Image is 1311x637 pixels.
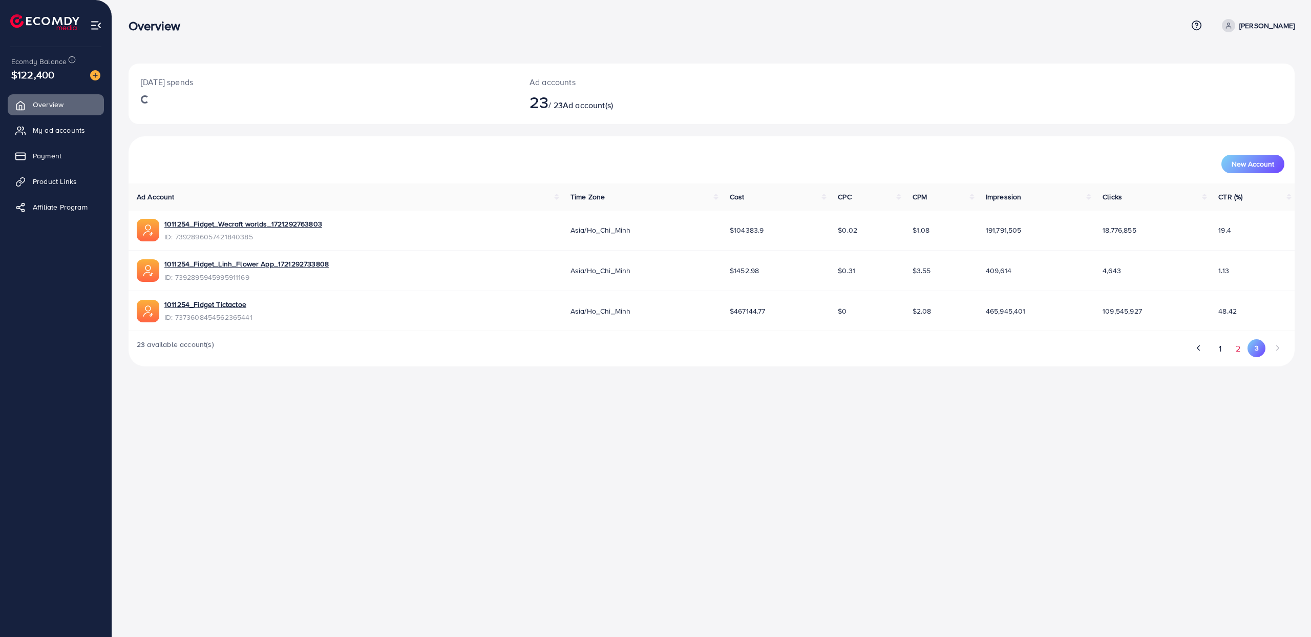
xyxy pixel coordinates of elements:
[164,312,252,322] span: ID: 7373608454562365441
[8,171,104,192] a: Product Links
[570,192,605,202] span: Time Zone
[1211,339,1229,358] button: Go to page 1
[530,76,796,88] p: Ad accounts
[730,306,766,316] span: $467144.77
[1218,192,1242,202] span: CTR (%)
[1103,265,1121,276] span: 4,643
[137,300,159,322] img: ic-ads-acc.e4c84228.svg
[1239,19,1295,32] p: [PERSON_NAME]
[730,225,764,235] span: $104383.9
[129,18,188,33] h3: Overview
[986,192,1022,202] span: Impression
[141,76,505,88] p: [DATE] spends
[1218,225,1231,235] span: 19.4
[164,232,322,242] span: ID: 7392896057421840385
[11,67,54,82] span: $122,400
[137,259,159,282] img: ic-ads-acc.e4c84228.svg
[1267,591,1303,629] iframe: Chat
[33,176,77,187] span: Product Links
[1232,160,1274,168] span: New Account
[1247,339,1265,357] button: Go to page 3
[1103,306,1142,316] span: 109,545,927
[1218,19,1295,32] a: [PERSON_NAME]
[1221,155,1284,173] button: New Account
[986,225,1022,235] span: 191,791,505
[986,306,1026,316] span: 465,945,401
[1103,192,1122,202] span: Clicks
[137,192,175,202] span: Ad Account
[164,219,322,229] a: 1011254_Fidget_Wecraft worlds_1721292763803
[913,306,932,316] span: $2.08
[913,225,930,235] span: $1.08
[8,94,104,115] a: Overview
[11,56,67,67] span: Ecomdy Balance
[33,202,88,212] span: Affiliate Program
[530,90,548,114] span: 23
[137,339,214,358] span: 23 available account(s)
[33,125,85,135] span: My ad accounts
[1229,339,1247,358] button: Go to page 2
[563,99,613,111] span: Ad account(s)
[164,259,329,269] a: 1011254_Fidget_Linh_Flower App_1721292733808
[913,192,927,202] span: CPM
[838,306,847,316] span: $0
[137,219,159,241] img: ic-ads-acc.e4c84228.svg
[986,265,1011,276] span: 409,614
[90,70,100,80] img: image
[570,265,631,276] span: Asia/Ho_Chi_Minh
[164,272,329,282] span: ID: 7392895945995911169
[1103,225,1136,235] span: 18,776,855
[90,19,102,31] img: menu
[570,225,631,235] span: Asia/Ho_Chi_Minh
[838,192,851,202] span: CPC
[913,265,931,276] span: $3.55
[838,225,857,235] span: $0.02
[33,99,64,110] span: Overview
[10,14,79,30] img: logo
[1218,306,1237,316] span: 48.42
[1190,339,1208,357] button: Go to previous page
[33,151,61,161] span: Payment
[1218,265,1229,276] span: 1.13
[838,265,855,276] span: $0.31
[8,197,104,217] a: Affiliate Program
[164,299,246,310] a: 1011254_Fidget Tictactoe
[570,306,631,316] span: Asia/Ho_Chi_Minh
[730,192,745,202] span: Cost
[8,146,104,166] a: Payment
[530,92,796,112] h2: / 23
[1190,339,1286,358] ul: Pagination
[8,120,104,140] a: My ad accounts
[730,265,759,276] span: $1452.98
